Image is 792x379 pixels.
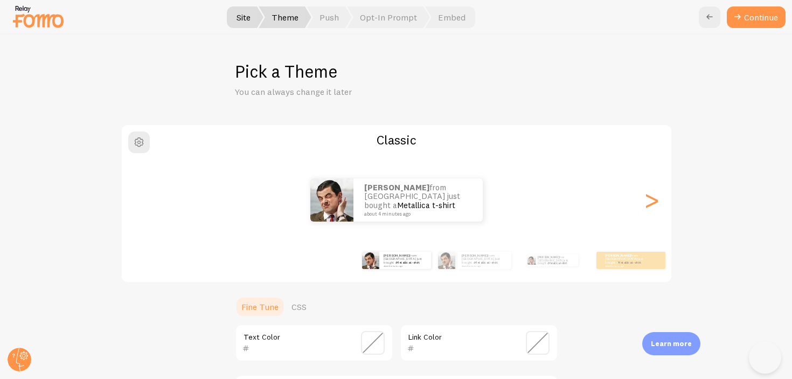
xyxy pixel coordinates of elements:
strong: [PERSON_NAME] [462,253,488,258]
small: about 4 minutes ago [605,265,647,267]
img: Fomo [362,252,379,269]
img: Fomo [527,256,536,265]
strong: [PERSON_NAME] [605,253,631,258]
h1: Pick a Theme [235,60,558,82]
a: Fine Tune [235,296,285,318]
p: from [GEOGRAPHIC_DATA] just bought a [364,183,472,217]
small: about 4 minutes ago [364,211,469,217]
p: Learn more [651,339,692,349]
div: Next slide [645,161,658,239]
strong: [PERSON_NAME] [384,253,409,258]
img: Fomo [310,178,353,222]
a: CSS [285,296,313,318]
p: from [GEOGRAPHIC_DATA] just bought a [384,253,427,267]
strong: [PERSON_NAME] [364,182,429,192]
a: Metallica t-shirt [397,200,455,210]
a: Metallica t-shirt [397,260,420,265]
h2: Classic [122,132,671,148]
div: Learn more [642,332,700,355]
a: Metallica t-shirt [618,260,641,265]
p: from [GEOGRAPHIC_DATA] just bought a [538,254,574,266]
small: about 4 minutes ago [462,265,506,267]
iframe: Help Scout Beacon - Open [749,341,781,374]
p: from [GEOGRAPHIC_DATA] just bought a [462,253,507,267]
p: from [GEOGRAPHIC_DATA] just bought a [605,253,648,267]
small: about 4 minutes ago [384,265,426,267]
img: fomo-relay-logo-orange.svg [11,3,65,30]
a: Metallica t-shirt [548,261,567,265]
a: Metallica t-shirt [475,260,498,265]
strong: [PERSON_NAME] [538,256,559,259]
img: Fomo [438,252,455,269]
p: You can always change it later [235,86,494,98]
